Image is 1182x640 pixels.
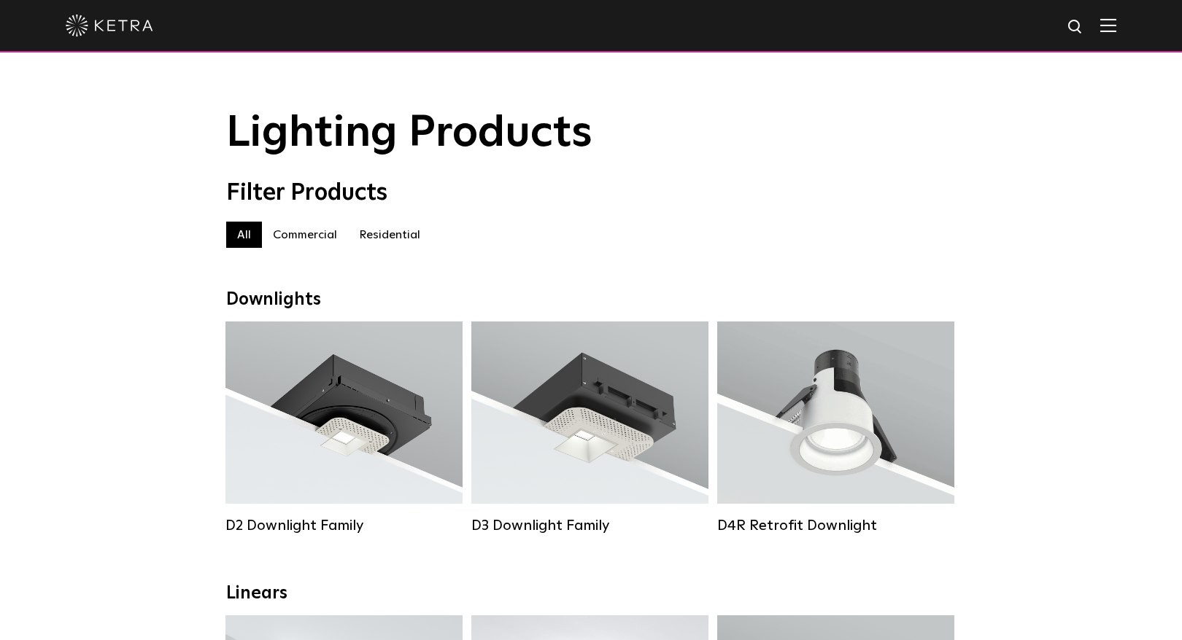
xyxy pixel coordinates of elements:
a: D4R Retrofit Downlight Lumen Output:800Colors:White / BlackBeam Angles:15° / 25° / 40° / 60°Watta... [717,321,954,534]
div: Linears [226,583,956,604]
img: Hamburger%20Nav.svg [1100,18,1116,32]
a: D2 Downlight Family Lumen Output:1200Colors:White / Black / Gloss Black / Silver / Bronze / Silve... [225,321,463,534]
div: D4R Retrofit Downlight [717,517,954,534]
div: D2 Downlight Family [225,517,463,534]
label: All [226,222,262,248]
img: search icon [1067,18,1085,36]
img: ketra-logo-2019-white [66,15,153,36]
div: D3 Downlight Family [471,517,708,534]
a: D3 Downlight Family Lumen Output:700 / 900 / 1100Colors:White / Black / Silver / Bronze / Paintab... [471,321,708,534]
div: Filter Products [226,179,956,207]
span: Lighting Products [226,112,592,155]
div: Downlights [226,289,956,311]
label: Commercial [262,222,348,248]
label: Residential [348,222,431,248]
